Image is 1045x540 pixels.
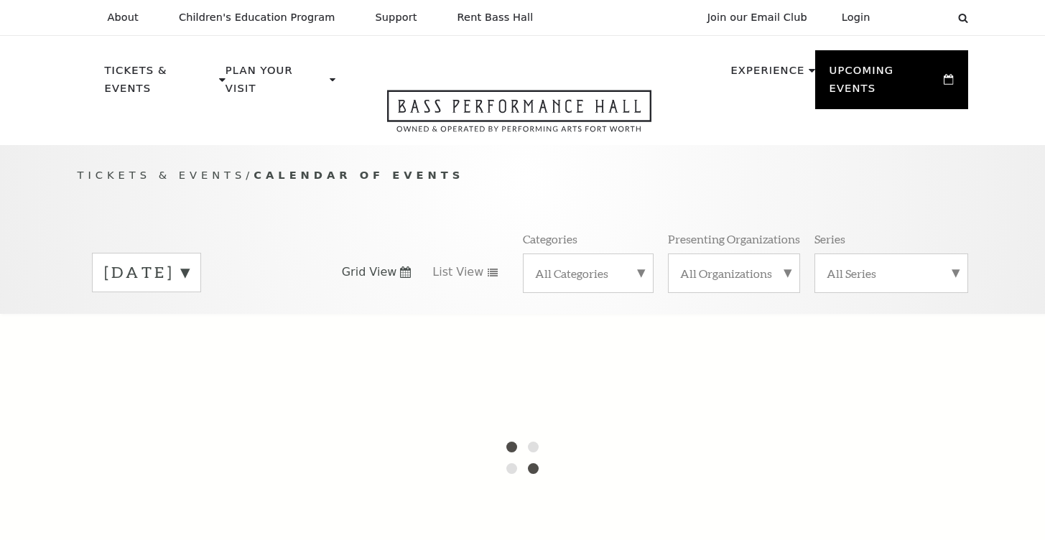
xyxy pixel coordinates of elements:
[680,266,788,281] label: All Organizations
[523,231,577,246] p: Categories
[342,264,397,280] span: Grid View
[730,62,804,88] p: Experience
[78,169,246,181] span: Tickets & Events
[893,11,944,24] select: Select:
[458,11,534,24] p: Rent Bass Hall
[376,11,417,24] p: Support
[104,261,189,284] label: [DATE]
[179,11,335,24] p: Children's Education Program
[105,62,216,106] p: Tickets & Events
[668,231,800,246] p: Presenting Organizations
[108,11,139,24] p: About
[78,167,968,185] p: /
[226,62,326,106] p: Plan Your Visit
[254,169,464,181] span: Calendar of Events
[432,264,483,280] span: List View
[535,266,641,281] label: All Categories
[830,62,941,106] p: Upcoming Events
[814,231,845,246] p: Series
[827,266,956,281] label: All Series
